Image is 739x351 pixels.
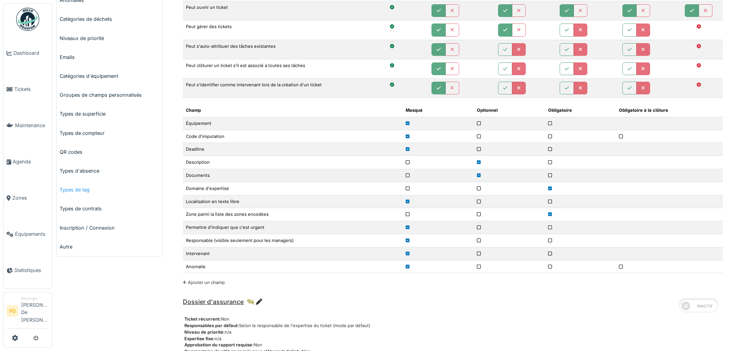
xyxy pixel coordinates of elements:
[183,156,402,169] td: Description
[184,316,723,322] div: Non
[183,280,225,285] a: Ajouter un champ
[3,35,52,71] a: Dashboard
[183,59,368,78] td: Peut clôturer un ticket s'il est associé à toutes ses tâches
[3,252,52,289] a: Statistiques
[183,1,368,20] td: Peut ouvrir un ticket
[184,336,723,342] div: n/a
[57,10,162,29] a: Catégories de déchets
[183,104,402,117] th: Champ
[183,20,368,40] td: Peut gérer des tickets
[3,180,52,216] a: Zones
[184,336,215,341] span: Expertise fixe:
[7,305,18,317] li: PD
[183,208,402,221] td: Zone parmi la liste des zones encodées
[183,234,402,247] td: Responsable (visible seulement pour les managers)
[57,180,162,199] a: Types de tag
[21,296,49,327] li: [PERSON_NAME] De [PERSON_NAME]
[57,29,162,48] a: Niveaux de priorité
[184,323,239,328] span: Responsables par défaut:
[7,296,49,329] a: PD Manager[PERSON_NAME] De [PERSON_NAME]
[57,143,162,161] a: QR codes
[184,316,221,322] span: Ticket récurrent:
[403,104,474,117] th: Masqué
[57,161,162,180] a: Types d'absence
[183,130,402,143] td: Code d'imputation
[184,342,254,348] span: Approbation du rapport requise:
[57,86,162,104] a: Groupes de champs personnalisés
[16,8,39,31] img: Badge_color-CXgf-gQk.svg
[57,67,162,86] a: Catégories d'équipement
[57,104,162,123] a: Types de superficie
[14,86,49,93] span: Tickets
[183,260,402,273] td: Anomalie
[183,169,402,182] td: Documents
[474,104,545,117] th: Optionnel
[616,104,723,117] th: Obligatoire à la clôture
[21,296,49,301] div: Manager
[12,194,49,202] span: Zones
[13,158,49,165] span: Agenda
[14,267,49,274] span: Statistiques
[13,49,49,57] span: Dashboard
[57,124,162,143] a: Types de compteur
[3,216,52,252] a: Équipements
[184,329,723,336] div: n/a
[57,218,162,237] a: Inscription / Connexion
[183,40,368,59] td: Peut s'auto-attribuer des tâches existantes
[57,48,162,67] a: Emails
[15,230,49,238] span: Équipements
[184,329,225,335] span: Niveau de priorité:
[183,117,402,130] td: Équipement
[183,182,402,195] td: Domaine d'expertise
[545,104,616,117] th: Obligatoire
[183,247,402,260] td: Intervenant
[184,342,723,348] div: Non
[57,199,162,218] a: Types de contrats
[3,144,52,180] a: Agenda
[183,298,244,306] span: Dossier d'assurance
[3,107,52,144] a: Maintenance
[183,143,402,156] td: Deadline
[184,322,723,329] div: Selon le responsable de l'expertise du ticket (mode par défaut)
[183,78,368,97] td: Peut s'identifier comme intervenant lors de la création d'un ticket
[183,221,402,234] td: Permettre d'indiquer que c'est urgent
[3,71,52,107] a: Tickets
[57,237,162,256] a: Autre
[15,122,49,129] span: Maintenance
[183,195,402,208] td: Localisation en texte libre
